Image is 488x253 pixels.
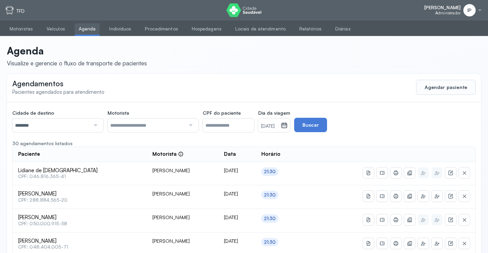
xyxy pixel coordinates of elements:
[12,110,54,116] span: Cidade de destino
[264,239,276,245] div: 21:30
[18,167,141,174] span: Lidiane de [DEMOGRAPHIC_DATA]
[295,23,326,35] a: Relatórios
[224,191,250,197] div: [DATE]
[261,123,278,130] small: [DATE]
[42,23,69,35] a: Veículos
[5,23,37,35] a: Motoristas
[12,140,476,147] div: 30 agendamentos listados
[105,23,135,35] a: Indivíduos
[141,23,182,35] a: Procedimentos
[261,151,280,157] span: Horário
[152,167,213,174] div: [PERSON_NAME]
[18,151,40,157] span: Paciente
[226,3,262,17] img: logo do Cidade Saudável
[224,238,250,244] div: [DATE]
[152,191,213,197] div: [PERSON_NAME]
[188,23,226,35] a: Hospedagens
[152,214,213,220] div: [PERSON_NAME]
[108,110,129,116] span: Motorista
[203,110,241,116] span: CPF do paciente
[18,174,141,179] span: CPF: 046.816.365-41
[18,191,141,197] span: [PERSON_NAME]
[152,238,213,244] div: [PERSON_NAME]
[331,23,355,35] a: Diárias
[294,118,327,132] button: Buscar
[12,89,104,95] span: Pacientes agendados para atendimento
[258,110,290,116] span: Dia da viagem
[224,214,250,220] div: [DATE]
[424,5,461,11] span: [PERSON_NAME]
[152,151,184,157] div: Motorista
[264,216,276,222] div: 21:30
[224,167,250,174] div: [DATE]
[18,238,141,244] span: [PERSON_NAME]
[416,80,476,95] button: Agendar paciente
[18,244,141,250] span: CPF: 048.404.005-71
[7,60,147,67] div: Visualize e gerencie o fluxo de transporte de pacientes
[435,11,461,15] span: Administrador
[231,23,290,35] a: Locais de atendimento
[16,8,25,14] p: TFD
[18,214,141,221] span: [PERSON_NAME]
[7,45,147,57] p: Agenda
[75,23,100,35] a: Agenda
[264,192,276,198] div: 21:30
[5,6,14,14] img: tfd.svg
[12,79,63,88] span: Agendamentos
[264,169,276,175] div: 21:30
[467,8,472,13] span: IP
[224,151,236,157] span: Data
[18,221,141,227] span: CPF: 050.000.915-58
[18,197,141,203] span: CPF: 288.884.565-20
